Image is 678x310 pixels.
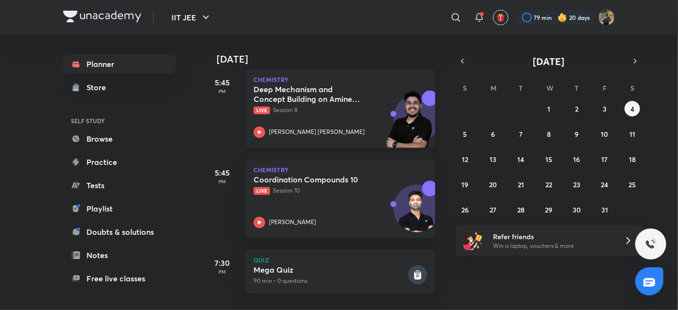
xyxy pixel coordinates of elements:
img: ttu [645,238,657,250]
button: October 17, 2025 [597,151,612,167]
button: October 8, 2025 [541,126,557,142]
abbr: October 31, 2025 [601,205,608,214]
abbr: October 12, 2025 [462,155,468,164]
abbr: October 30, 2025 [573,205,581,214]
abbr: October 27, 2025 [490,205,496,214]
abbr: October 29, 2025 [545,205,552,214]
button: October 4, 2025 [625,101,640,116]
button: October 18, 2025 [625,151,640,167]
button: October 1, 2025 [541,101,557,116]
button: October 22, 2025 [541,177,557,192]
abbr: October 25, 2025 [629,180,636,189]
abbr: October 17, 2025 [601,155,608,164]
button: October 2, 2025 [569,101,584,116]
img: referral [463,231,483,250]
button: October 15, 2025 [541,151,557,167]
abbr: October 11, 2025 [629,130,635,139]
abbr: October 8, 2025 [547,130,551,139]
abbr: Saturday [630,83,634,93]
span: [DATE] [533,55,565,68]
abbr: October 15, 2025 [545,155,552,164]
p: Chemistry [254,167,427,173]
p: [PERSON_NAME] [PERSON_NAME] [269,128,365,137]
button: October 6, 2025 [485,126,501,142]
abbr: October 13, 2025 [490,155,496,164]
h5: Mega Quiz [254,265,406,275]
span: Live [254,107,270,114]
button: October 25, 2025 [625,177,640,192]
abbr: October 16, 2025 [573,155,580,164]
abbr: Monday [491,83,496,93]
p: Quiz [254,258,427,263]
abbr: October 9, 2025 [575,130,578,139]
h5: 5:45 [203,167,242,179]
button: October 7, 2025 [513,126,529,142]
h5: 7:30 [203,258,242,269]
h4: [DATE] [217,54,445,65]
button: October 3, 2025 [597,101,612,116]
a: Notes [63,245,176,265]
button: October 20, 2025 [485,177,501,192]
a: Practice [63,152,176,172]
abbr: October 18, 2025 [629,155,636,164]
p: Win a laptop, vouchers & more [493,242,612,250]
abbr: October 6, 2025 [491,130,495,139]
abbr: October 4, 2025 [630,104,634,114]
button: avatar [493,10,508,25]
a: Browse [63,129,176,148]
a: Tests [63,176,176,195]
a: Company Logo [63,11,141,25]
p: PM [203,89,242,95]
h5: Coordination Compounds 10 [254,175,374,185]
button: October 30, 2025 [569,202,584,217]
p: 90 min • 0 questions [254,277,406,286]
button: October 24, 2025 [597,177,612,192]
abbr: October 24, 2025 [601,180,608,189]
abbr: October 10, 2025 [601,130,608,139]
abbr: October 22, 2025 [545,180,552,189]
abbr: October 28, 2025 [517,205,525,214]
a: Playlist [63,199,176,218]
button: October 31, 2025 [597,202,612,217]
button: [DATE] [469,54,628,68]
abbr: October 26, 2025 [461,205,469,214]
img: streak [558,13,567,22]
abbr: Thursday [575,83,578,93]
button: October 21, 2025 [513,177,529,192]
img: KRISH JINDAL [598,9,615,26]
button: October 12, 2025 [458,151,473,167]
p: Chemistry [254,77,427,83]
abbr: October 2, 2025 [575,104,578,114]
abbr: October 5, 2025 [463,130,467,139]
img: unacademy [382,91,435,158]
abbr: October 3, 2025 [603,104,607,114]
abbr: October 1, 2025 [547,104,550,114]
button: October 16, 2025 [569,151,584,167]
button: October 19, 2025 [458,177,473,192]
button: October 10, 2025 [597,126,612,142]
abbr: October 21, 2025 [518,180,524,189]
abbr: October 20, 2025 [489,180,497,189]
button: October 11, 2025 [625,126,640,142]
h5: Deep Mechanism and Concept Building on Amines & N-Containing Compounds - 8 [254,85,374,104]
abbr: October 19, 2025 [462,180,469,189]
div: Store [86,82,112,93]
button: IIT JEE [166,8,218,27]
abbr: Tuesday [519,83,523,93]
p: PM [203,269,242,275]
span: Live [254,187,270,195]
h6: SELF STUDY [63,113,176,129]
a: Planner [63,54,176,74]
button: October 13, 2025 [485,151,501,167]
p: [PERSON_NAME] [269,218,316,227]
button: October 29, 2025 [541,202,557,217]
h5: 5:45 [203,77,242,89]
abbr: Friday [603,83,607,93]
img: Avatar [394,190,441,237]
button: October 14, 2025 [513,151,529,167]
a: Store [63,78,176,97]
h6: Refer friends [493,231,612,242]
p: Session 10 [254,187,406,196]
p: Session 8 [254,106,406,115]
button: October 9, 2025 [569,126,584,142]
